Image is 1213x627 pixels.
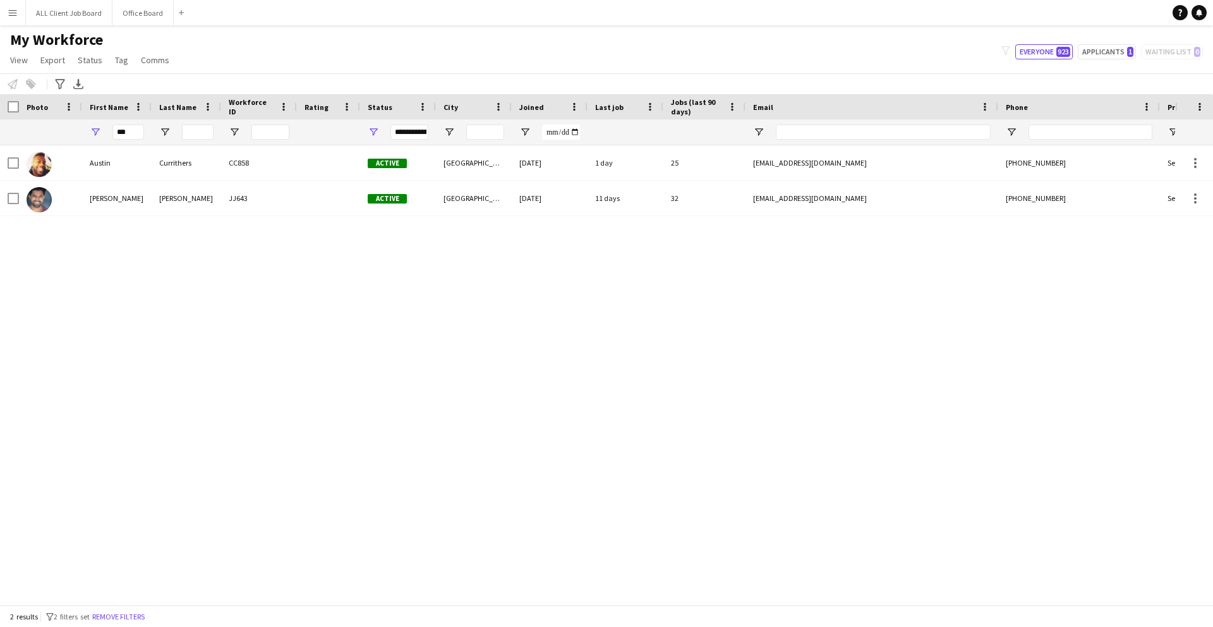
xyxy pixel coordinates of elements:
[90,126,101,138] button: Open Filter Menu
[753,126,764,138] button: Open Filter Menu
[27,102,48,112] span: Photo
[115,54,128,66] span: Tag
[1056,47,1070,57] span: 923
[136,52,174,68] a: Comms
[444,102,458,112] span: City
[1006,102,1028,112] span: Phone
[436,145,512,180] div: [GEOGRAPHIC_DATA]
[1078,44,1136,59] button: Applicants1
[221,145,297,180] div: CC858
[663,181,745,216] div: 32
[40,54,65,66] span: Export
[27,187,52,212] img: Tausif Patel
[512,145,588,180] div: [DATE]
[663,145,745,180] div: 25
[152,181,221,216] div: [PERSON_NAME]
[588,181,663,216] div: 11 days
[1168,102,1193,112] span: Profile
[10,30,103,49] span: My Workforce
[466,125,504,140] input: City Filter Input
[26,1,112,25] button: ALL Client Job Board
[229,126,240,138] button: Open Filter Menu
[27,152,52,177] img: Austin Currithers
[82,181,152,216] div: [PERSON_NAME]
[1127,47,1133,57] span: 1
[588,145,663,180] div: 1 day
[112,1,174,25] button: Office Board
[745,145,998,180] div: [EMAIL_ADDRESS][DOMAIN_NAME]
[368,159,407,168] span: Active
[368,194,407,204] span: Active
[182,125,214,140] input: Last Name Filter Input
[52,76,68,92] app-action-btn: Advanced filters
[519,126,531,138] button: Open Filter Menu
[753,102,773,112] span: Email
[221,181,297,216] div: JJ643
[998,145,1160,180] div: [PHONE_NUMBER]
[5,52,33,68] a: View
[998,181,1160,216] div: [PHONE_NUMBER]
[229,97,274,116] span: Workforce ID
[35,52,70,68] a: Export
[305,102,329,112] span: Rating
[512,181,588,216] div: [DATE]
[1029,125,1152,140] input: Phone Filter Input
[78,54,102,66] span: Status
[595,102,624,112] span: Last job
[671,97,723,116] span: Jobs (last 90 days)
[368,126,379,138] button: Open Filter Menu
[368,102,392,112] span: Status
[82,145,152,180] div: Austin
[542,125,580,140] input: Joined Filter Input
[1015,44,1073,59] button: Everyone923
[776,125,991,140] input: Email Filter Input
[152,145,221,180] div: Currithers
[1006,126,1017,138] button: Open Filter Menu
[444,126,455,138] button: Open Filter Menu
[73,52,107,68] a: Status
[519,102,544,112] span: Joined
[90,610,147,624] button: Remove filters
[141,54,169,66] span: Comms
[1168,126,1179,138] button: Open Filter Menu
[159,102,196,112] span: Last Name
[110,52,133,68] a: Tag
[251,125,289,140] input: Workforce ID Filter Input
[112,125,144,140] input: First Name Filter Input
[71,76,86,92] app-action-btn: Export XLSX
[54,612,90,621] span: 2 filters set
[436,181,512,216] div: [GEOGRAPHIC_DATA]
[10,54,28,66] span: View
[745,181,998,216] div: [EMAIL_ADDRESS][DOMAIN_NAME]
[90,102,128,112] span: First Name
[159,126,171,138] button: Open Filter Menu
